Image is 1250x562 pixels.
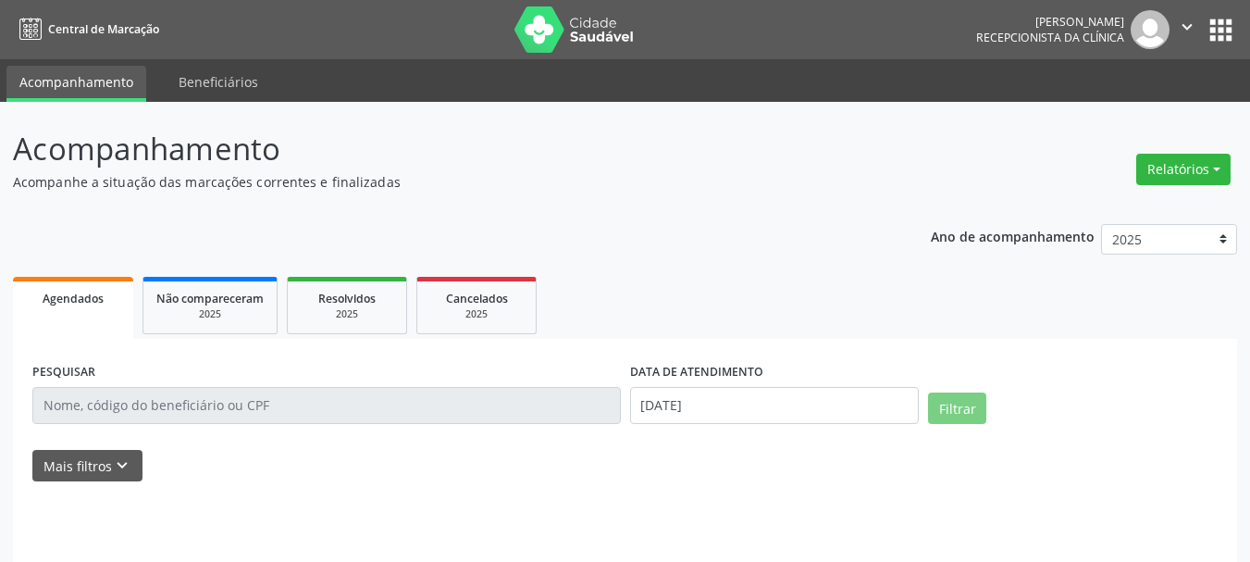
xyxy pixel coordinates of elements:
[318,291,376,306] span: Resolvidos
[166,66,271,98] a: Beneficiários
[446,291,508,306] span: Cancelados
[976,14,1124,30] div: [PERSON_NAME]
[43,291,104,306] span: Agendados
[630,387,920,424] input: Selecione um intervalo
[1170,10,1205,49] button: 
[13,14,159,44] a: Central de Marcação
[32,450,142,482] button: Mais filtroskeyboard_arrow_down
[931,224,1095,247] p: Ano de acompanhamento
[48,21,159,37] span: Central de Marcação
[32,358,95,387] label: PESQUISAR
[13,126,870,172] p: Acompanhamento
[928,393,986,424] button: Filtrar
[13,172,870,192] p: Acompanhe a situação das marcações correntes e finalizadas
[6,66,146,102] a: Acompanhamento
[112,456,132,476] i: keyboard_arrow_down
[1136,154,1231,185] button: Relatórios
[156,291,264,306] span: Não compareceram
[1177,17,1197,37] i: 
[1205,14,1237,46] button: apps
[976,30,1124,45] span: Recepcionista da clínica
[430,307,523,321] div: 2025
[630,358,763,387] label: DATA DE ATENDIMENTO
[301,307,393,321] div: 2025
[1131,10,1170,49] img: img
[156,307,264,321] div: 2025
[32,387,621,424] input: Nome, código do beneficiário ou CPF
